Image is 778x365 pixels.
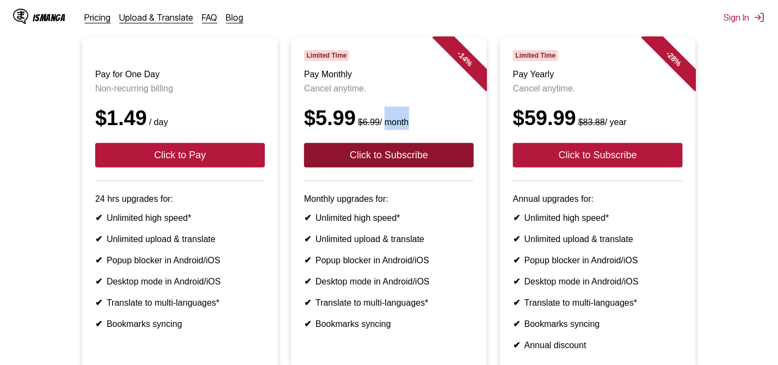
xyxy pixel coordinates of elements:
b: ✔ [304,213,311,222]
div: $5.99 [304,107,474,130]
a: Pricing [85,12,111,23]
h3: Pay Yearly [513,70,683,79]
img: Sign out [754,12,765,23]
b: ✔ [95,319,102,329]
div: - 28 % [641,26,707,91]
b: ✔ [304,277,311,286]
s: $6.99 [358,117,380,127]
b: ✔ [304,298,311,307]
b: ✔ [513,256,520,265]
button: Click to Subscribe [304,143,474,168]
b: ✔ [513,277,520,286]
button: Click to Pay [95,143,265,168]
li: Bookmarks syncing [95,319,265,329]
button: Click to Subscribe [513,143,683,168]
p: Annual upgrades for: [513,194,683,204]
li: Desktop mode in Android/iOS [513,276,683,287]
li: Popup blocker in Android/iOS [513,255,683,265]
a: IsManga LogoIsManga [13,9,85,26]
div: $1.49 [95,107,265,130]
b: ✔ [513,234,520,244]
div: - 14 % [433,26,498,91]
li: Unlimited upload & translate [513,234,683,244]
b: ✔ [95,298,102,307]
li: Translate to multi-languages* [304,298,474,308]
li: Desktop mode in Android/iOS [95,276,265,287]
p: Non-recurring billing [95,84,265,94]
li: Bookmarks syncing [304,319,474,329]
span: Limited Time [513,50,558,61]
li: Popup blocker in Android/iOS [95,255,265,265]
li: Annual discount [513,340,683,350]
li: Unlimited high speed* [304,213,474,223]
li: Popup blocker in Android/iOS [304,255,474,265]
b: ✔ [513,298,520,307]
li: Translate to multi-languages* [513,298,683,308]
div: $59.99 [513,107,683,130]
p: Cancel anytime. [304,84,474,94]
b: ✔ [513,319,520,329]
b: ✔ [513,341,520,350]
h3: Pay Monthly [304,70,474,79]
a: Upload & Translate [120,12,194,23]
p: Monthly upgrades for: [304,194,474,204]
small: / day [147,117,168,127]
b: ✔ [304,256,311,265]
button: Sign In [724,12,765,23]
li: Desktop mode in Android/iOS [304,276,474,287]
li: Unlimited high speed* [513,213,683,223]
b: ✔ [513,213,520,222]
b: ✔ [304,234,311,244]
li: Unlimited upload & translate [304,234,474,244]
a: FAQ [202,12,218,23]
div: IsManga [33,13,65,23]
span: Limited Time [304,50,349,61]
p: Cancel anytime. [513,84,683,94]
p: 24 hrs upgrades for: [95,194,265,204]
b: ✔ [95,213,102,222]
li: Unlimited upload & translate [95,234,265,244]
li: Translate to multi-languages* [95,298,265,308]
li: Bookmarks syncing [513,319,683,329]
img: IsManga Logo [13,9,28,24]
small: / month [356,117,409,127]
b: ✔ [95,234,102,244]
small: / year [576,117,627,127]
b: ✔ [95,277,102,286]
b: ✔ [304,319,311,329]
b: ✔ [95,256,102,265]
h3: Pay for One Day [95,70,265,79]
a: Blog [226,12,244,23]
s: $83.88 [578,117,605,127]
li: Unlimited high speed* [95,213,265,223]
